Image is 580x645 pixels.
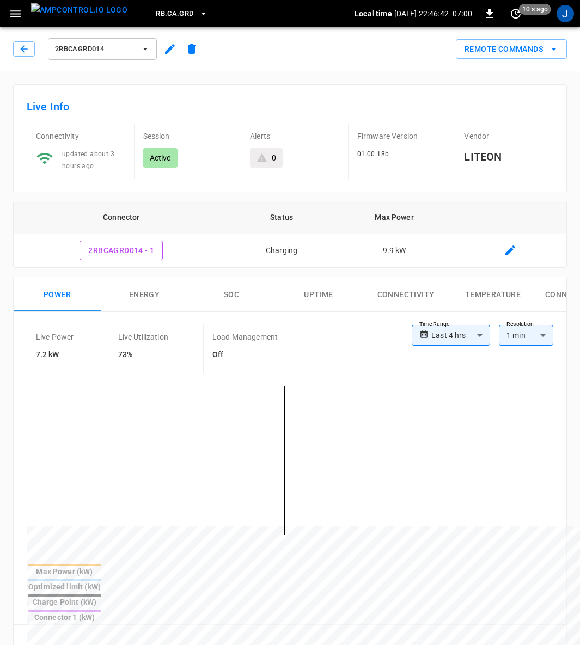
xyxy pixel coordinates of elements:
button: SOC [188,277,275,312]
span: 10 s ago [519,4,551,15]
td: 9.9 kW [334,234,455,268]
button: Uptime [275,277,362,312]
p: Connectivity [36,131,125,142]
div: remote commands options [456,39,567,59]
span: 2RBCAGRD014 [55,43,136,56]
button: 2RBCAGRD014 - 1 [80,241,163,261]
h6: 7.2 kW [36,349,74,361]
div: 0 [272,152,276,163]
p: Live Utilization [118,331,168,342]
button: Connectivity [362,277,449,312]
div: Last 4 hrs [431,325,490,346]
span: RB.CA.GRD [156,8,193,20]
p: Session [143,131,233,142]
button: RB.CA.GRD [151,3,212,24]
th: Status [229,201,334,234]
h6: 73% [118,349,168,361]
button: Power [14,277,101,312]
button: Temperature [449,277,536,312]
table: connector table [14,201,566,268]
p: Live Power [36,331,74,342]
p: [DATE] 22:46:42 -07:00 [394,8,472,19]
label: Resolution [506,320,534,329]
label: Time Range [419,320,450,329]
p: Alerts [250,131,339,142]
p: Active [150,152,171,163]
span: updated about 3 hours ago [62,150,114,170]
th: Connector [14,201,229,234]
button: set refresh interval [507,5,524,22]
span: 01.00.18b [357,150,389,158]
p: Load Management [212,331,278,342]
p: Firmware Version [357,131,447,142]
div: profile-icon [557,5,574,22]
img: ampcontrol.io logo [31,3,127,17]
h6: LITEON [464,148,553,165]
div: 1 min [499,325,553,346]
p: Vendor [464,131,553,142]
button: Energy [101,277,188,312]
button: Remote Commands [456,39,567,59]
p: Local time [355,8,392,19]
button: 2RBCAGRD014 [48,38,157,60]
h6: Off [212,349,278,361]
th: Max Power [334,201,455,234]
h6: Live Info [27,98,553,115]
td: Charging [229,234,334,268]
